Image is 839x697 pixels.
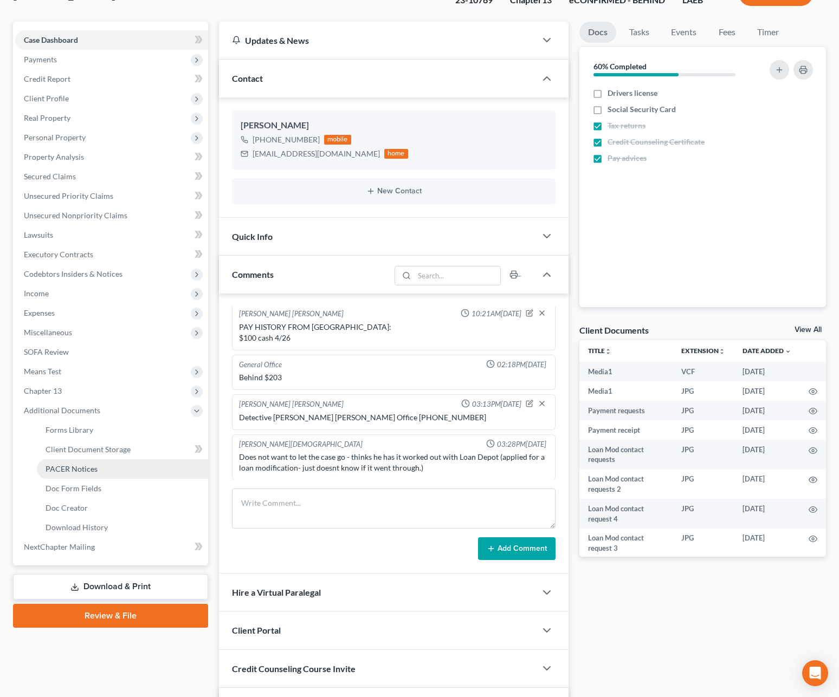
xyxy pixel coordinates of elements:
[232,587,321,597] span: Hire a Virtual Paralegal
[15,245,208,264] a: Executory Contracts
[608,104,676,115] span: Social Security Card
[37,498,208,518] a: Doc Creator
[579,362,673,381] td: Media1
[472,309,521,319] span: 10:21AM[DATE]
[662,22,705,43] a: Events
[608,120,646,131] span: Tax returns
[24,347,69,356] span: SOFA Review
[734,499,800,529] td: [DATE]
[37,518,208,537] a: Download History
[232,663,356,674] span: Credit Counseling Course Invite
[24,250,93,259] span: Executory Contracts
[673,499,734,529] td: JPG
[24,113,70,122] span: Real Property
[15,30,208,50] a: Case Dashboard
[579,420,673,440] td: Payment receipt
[253,134,320,145] div: [PHONE_NUMBER]
[593,62,647,71] strong: 60% Completed
[734,470,800,499] td: [DATE]
[673,401,734,420] td: JPG
[15,167,208,186] a: Secured Claims
[13,604,208,628] a: Review & File
[472,399,521,409] span: 03:13PM[DATE]
[24,269,122,278] span: Codebtors Insiders & Notices
[232,231,273,242] span: Quick Info
[46,503,88,512] span: Doc Creator
[709,22,744,43] a: Fees
[734,381,800,401] td: [DATE]
[24,133,86,142] span: Personal Property
[497,360,546,370] span: 02:18PM[DATE]
[673,470,734,499] td: JPG
[46,425,93,434] span: Forms Library
[46,464,98,473] span: PACER Notices
[795,326,822,334] a: View All
[24,35,78,44] span: Case Dashboard
[46,445,131,454] span: Client Document Storage
[37,459,208,479] a: PACER Notices
[24,152,84,161] span: Property Analysis
[239,439,363,450] div: [PERSON_NAME][DEMOGRAPHIC_DATA]
[15,342,208,362] a: SOFA Review
[748,22,788,43] a: Timer
[478,537,556,560] button: Add Comment
[15,537,208,557] a: NextChapter Mailing
[232,269,274,279] span: Comments
[734,420,800,440] td: [DATE]
[719,348,725,355] i: unfold_more
[239,399,344,410] div: [PERSON_NAME] [PERSON_NAME]
[241,119,547,132] div: [PERSON_NAME]
[239,322,548,343] div: PAY HISTORY FROM [GEOGRAPHIC_DATA]: $100 cash 4/26
[673,420,734,440] td: JPG
[46,484,101,493] span: Doc Form Fields
[673,440,734,470] td: JPG
[24,406,100,415] span: Additional Documents
[24,386,62,395] span: Chapter 13
[579,401,673,420] td: Payment requests
[743,347,791,355] a: Date Added expand_more
[324,135,351,145] div: mobile
[579,22,616,43] a: Docs
[734,440,800,470] td: [DATE]
[497,439,546,450] span: 03:28PM[DATE]
[241,187,547,196] button: New Contact
[239,412,548,423] div: Detective [PERSON_NAME] [PERSON_NAME] Office [PHONE_NUMBER]
[239,372,548,383] div: Behind $203
[734,401,800,420] td: [DATE]
[37,479,208,498] a: Doc Form Fields
[579,470,673,499] td: Loan Mod contact requests 2
[24,542,95,551] span: NextChapter Mailing
[579,381,673,401] td: Media1
[673,381,734,401] td: JPG
[24,367,61,376] span: Means Test
[24,94,69,103] span: Client Profile
[734,529,800,558] td: [DATE]
[253,148,380,159] div: [EMAIL_ADDRESS][DOMAIN_NAME]
[232,625,281,635] span: Client Portal
[588,347,611,355] a: Titleunfold_more
[24,172,76,181] span: Secured Claims
[24,289,49,298] span: Income
[24,211,127,220] span: Unsecured Nonpriority Claims
[734,362,800,381] td: [DATE]
[15,69,208,89] a: Credit Report
[24,230,53,239] span: Lawsuits
[46,523,108,532] span: Download History
[785,348,791,355] i: expand_more
[239,360,282,370] div: General Office
[24,308,55,317] span: Expenses
[15,147,208,167] a: Property Analysis
[15,225,208,245] a: Lawsuits
[673,362,734,381] td: VCF
[232,35,523,46] div: Updates & News
[579,324,649,336] div: Client Documents
[608,136,705,147] span: Credit Counseling Certificate
[24,74,70,83] span: Credit Report
[608,153,647,164] span: Pay advices
[579,440,673,470] td: Loan Mod contact requests
[384,149,408,159] div: home
[24,55,57,64] span: Payments
[24,328,72,337] span: Miscellaneous
[415,266,501,285] input: Search...
[15,206,208,225] a: Unsecured Nonpriority Claims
